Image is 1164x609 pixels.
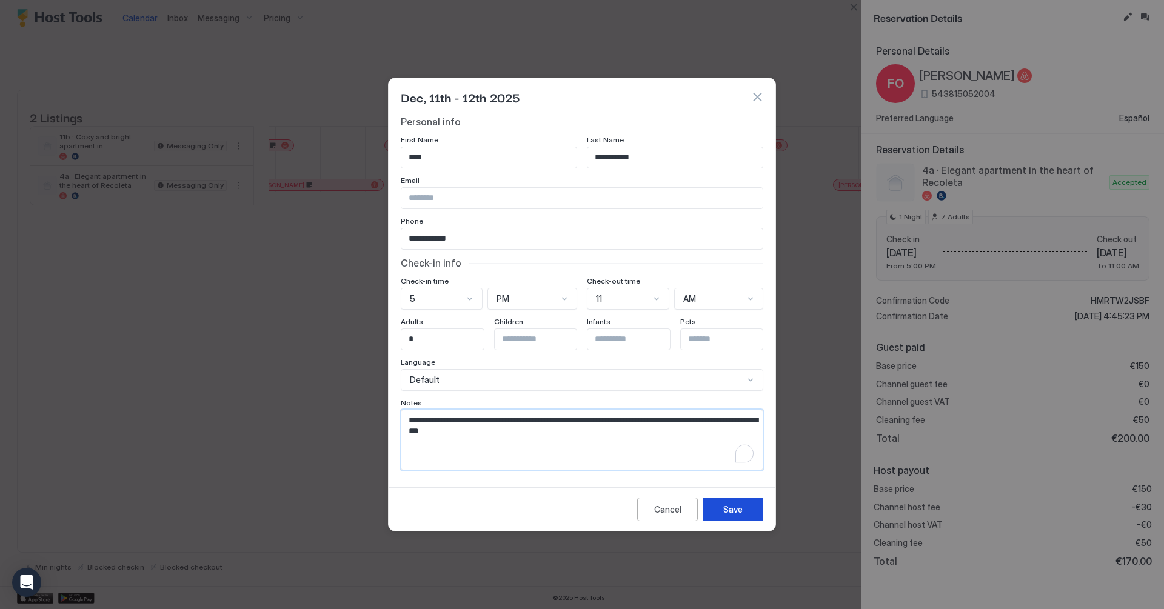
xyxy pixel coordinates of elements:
span: Check-in info [401,257,461,269]
span: Notes [401,398,422,407]
span: Personal info [401,116,461,128]
span: Language [401,358,435,367]
span: First Name [401,135,438,144]
input: Input Field [401,147,577,168]
input: Input Field [587,329,687,350]
button: Cancel [637,498,698,521]
span: PM [497,293,509,304]
span: 11 [596,293,602,304]
input: Input Field [401,188,763,208]
span: Default [410,374,440,385]
span: Dec, 11th - 12th 2025 [401,88,520,106]
input: Input Field [681,329,780,350]
div: Open Intercom Messenger [12,568,41,597]
span: Pets [680,317,696,326]
div: Cancel [654,503,681,516]
input: Input Field [401,329,501,350]
input: Input Field [401,228,763,249]
input: Input Field [495,329,594,350]
div: Save [723,503,743,516]
span: Infants [587,317,610,326]
span: AM [683,293,696,304]
span: Children [494,317,523,326]
span: Adults [401,317,423,326]
span: Last Name [587,135,624,144]
span: Check-out time [587,276,640,285]
span: Phone [401,216,423,225]
span: 5 [410,293,415,304]
input: Input Field [587,147,763,168]
button: Save [703,498,763,521]
span: Check-in time [401,276,449,285]
textarea: To enrich screen reader interactions, please activate Accessibility in Grammarly extension settings [401,410,763,470]
span: Email [401,176,420,185]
